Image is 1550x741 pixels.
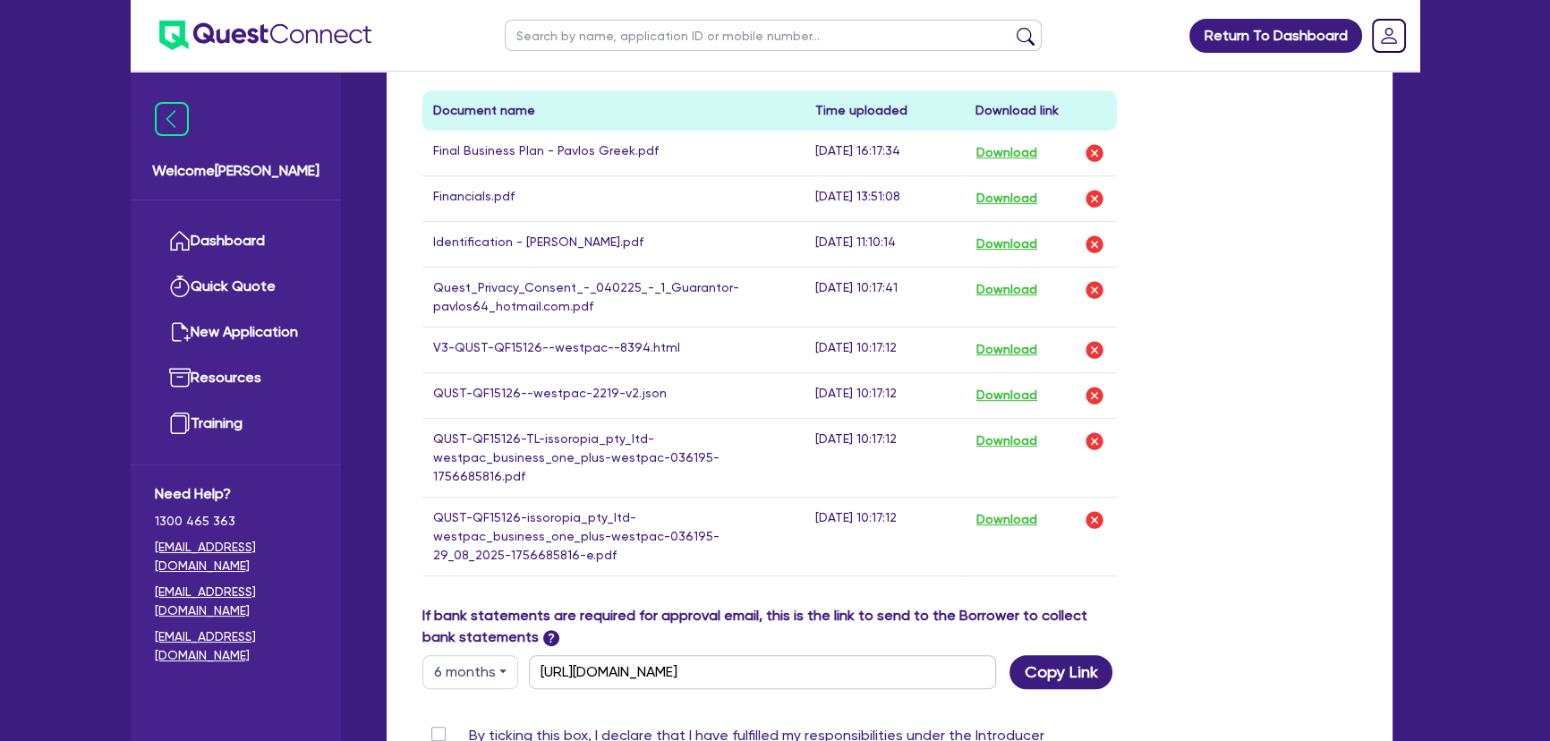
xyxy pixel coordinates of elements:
img: resources [169,367,191,388]
td: [DATE] 10:17:41 [805,267,965,327]
span: Welcome [PERSON_NAME] [152,160,319,182]
a: New Application [155,310,317,355]
img: delete-icon [1084,234,1105,255]
a: Training [155,401,317,447]
img: new-application [169,321,191,343]
a: Dashboard [155,218,317,264]
button: Download [975,508,1038,532]
span: 1300 465 363 [155,512,317,531]
a: Dropdown toggle [1366,13,1412,59]
a: Return To Dashboard [1189,19,1362,53]
th: Document name [422,90,805,131]
td: [DATE] 16:17:34 [805,131,965,176]
button: Download [975,187,1038,210]
button: Download [975,384,1038,407]
span: ? [543,630,559,646]
td: [DATE] 10:17:12 [805,327,965,372]
td: [DATE] 10:17:12 [805,497,965,575]
img: quest-connect-logo-blue [159,21,371,50]
img: delete-icon [1084,385,1105,406]
img: delete-icon [1084,430,1105,452]
img: delete-icon [1084,279,1105,301]
td: Quest_Privacy_Consent_-_040225_-_1_Guarantor-pavlos64_hotmail.com.pdf [422,267,805,327]
a: [EMAIL_ADDRESS][DOMAIN_NAME] [155,538,317,575]
td: QUST-QF15126-issoropia_pty_ltd-westpac_business_one_plus-westpac-036195-29_08_2025-1756685816-e.pdf [422,497,805,575]
img: quick-quote [169,276,191,297]
button: Download [975,233,1038,256]
td: [DATE] 13:51:08 [805,175,965,221]
img: delete-icon [1084,142,1105,164]
a: Resources [155,355,317,401]
input: Search by name, application ID or mobile number... [505,20,1042,51]
img: icon-menu-close [155,102,189,136]
img: delete-icon [1084,339,1105,361]
td: [DATE] 10:17:12 [805,372,965,418]
img: training [169,413,191,434]
td: V3-QUST-QF15126--westpac--8394.html [422,327,805,372]
th: Time uploaded [805,90,965,131]
button: Download [975,338,1038,362]
label: If bank statements are required for approval email, this is the link to send to the Borrower to c... [422,605,1117,648]
td: QUST-QF15126--westpac-2219-v2.json [422,372,805,418]
td: [DATE] 10:17:12 [805,418,965,497]
td: QUST-QF15126-TL-issoropia_pty_ltd-westpac_business_one_plus-westpac-036195-1756685816.pdf [422,418,805,497]
img: delete-icon [1084,188,1105,209]
button: Dropdown toggle [422,655,518,689]
span: Need Help? [155,483,317,505]
button: Download [975,278,1038,302]
th: Download link [965,90,1117,131]
a: Quick Quote [155,264,317,310]
td: Financials.pdf [422,175,805,221]
td: Identification - [PERSON_NAME].pdf [422,221,805,267]
a: [EMAIL_ADDRESS][DOMAIN_NAME] [155,627,317,665]
button: Download [975,141,1038,165]
td: Final Business Plan - Pavlos Greek.pdf [422,131,805,176]
button: Copy Link [1009,655,1112,689]
a: [EMAIL_ADDRESS][DOMAIN_NAME] [155,583,317,620]
img: delete-icon [1084,509,1105,531]
td: [DATE] 11:10:14 [805,221,965,267]
button: Download [975,430,1038,453]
